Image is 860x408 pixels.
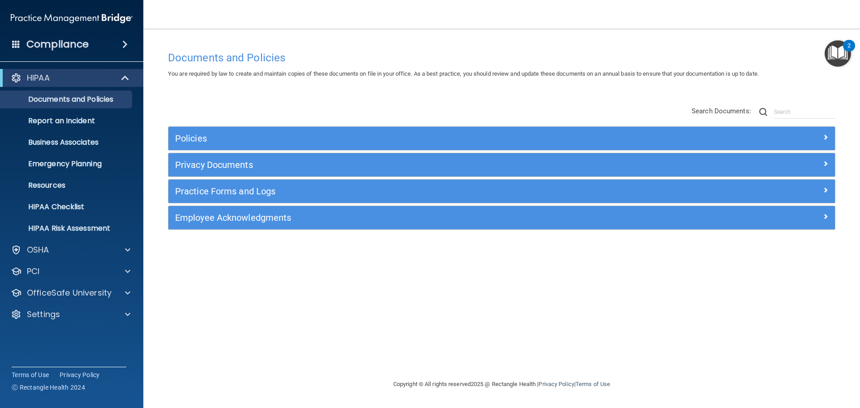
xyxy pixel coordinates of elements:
[338,370,665,399] div: Copyright © All rights reserved 2025 @ Rectangle Health | |
[759,108,767,116] img: ic-search.3b580494.png
[774,105,835,119] input: Search
[27,266,39,277] p: PCI
[27,288,112,298] p: OfficeSafe University
[175,160,662,170] h5: Privacy Documents
[175,133,662,143] h5: Policies
[11,288,130,298] a: OfficeSafe University
[175,210,828,225] a: Employee Acknowledgments
[168,70,759,77] span: You are required by law to create and maintain copies of these documents on file in your office. ...
[12,383,85,392] span: Ⓒ Rectangle Health 2024
[11,9,133,27] img: PMB logo
[11,309,130,320] a: Settings
[6,181,128,190] p: Resources
[168,52,835,64] h4: Documents and Policies
[27,73,50,83] p: HIPAA
[825,40,851,67] button: Open Resource Center, 2 new notifications
[11,73,130,83] a: HIPAA
[6,202,128,211] p: HIPAA Checklist
[576,381,610,387] a: Terms of Use
[175,213,662,223] h5: Employee Acknowledgments
[175,184,828,198] a: Practice Forms and Logs
[6,95,128,104] p: Documents and Policies
[11,245,130,255] a: OSHA
[11,266,130,277] a: PCI
[6,138,128,147] p: Business Associates
[27,245,49,255] p: OSHA
[175,131,828,146] a: Policies
[692,107,751,115] span: Search Documents:
[175,158,828,172] a: Privacy Documents
[26,38,89,51] h4: Compliance
[847,46,851,57] div: 2
[6,224,128,233] p: HIPAA Risk Assessment
[175,186,662,196] h5: Practice Forms and Logs
[538,381,574,387] a: Privacy Policy
[60,370,100,379] a: Privacy Policy
[27,309,60,320] p: Settings
[6,116,128,125] p: Report an Incident
[6,159,128,168] p: Emergency Planning
[12,370,49,379] a: Terms of Use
